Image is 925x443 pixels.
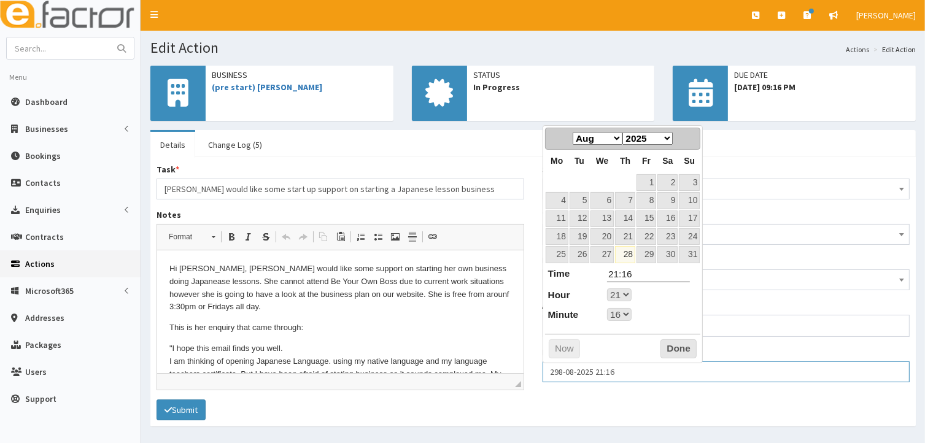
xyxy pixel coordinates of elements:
a: Actions [846,44,869,55]
a: 14 [615,210,635,227]
label: Task [157,163,179,175]
a: 1 [637,174,656,191]
a: Insert Horizontal Line [404,229,421,245]
span: Business [212,69,387,81]
dt: Time [545,267,570,280]
a: Change Log (5) [198,132,272,158]
a: 4 [546,192,568,209]
a: 29 [637,246,656,263]
dt: Hour [545,288,570,302]
dt: Minute [545,308,579,322]
button: Now [549,339,580,359]
a: Image [387,229,404,245]
span: Next [685,133,695,143]
iframe: Rich Text Editor, notes [157,250,524,373]
span: Dashboard [25,96,68,107]
a: 20 [590,228,614,245]
span: Status [473,69,649,81]
a: Format [162,228,222,245]
span: Microsoft365 [25,285,74,296]
span: Prev [551,133,560,143]
span: Contracts [25,231,64,242]
span: In Progress [551,180,902,198]
span: Addresses [25,312,64,323]
a: Paste (Ctrl+V) [332,229,349,245]
a: 16 [657,210,678,227]
a: 21 [615,228,635,245]
span: Users [25,366,47,377]
span: Drag to resize [515,381,521,387]
a: Next [682,129,699,147]
a: 5 [570,192,589,209]
span: Friday [642,156,651,166]
span: In Progress [473,81,649,93]
a: 30 [657,246,678,263]
a: 8 [637,192,656,209]
span: [PERSON_NAME] [856,10,916,21]
a: 9 [657,192,678,209]
a: 24 [679,228,700,245]
a: Strike Through [257,229,274,245]
a: 12 [570,210,589,227]
a: 6 [590,192,614,209]
h1: Edit Action [150,40,916,56]
a: 25 [546,246,568,263]
a: 15 [637,210,656,227]
span: Contacts [25,177,61,188]
a: Insert/Remove Numbered List [352,229,370,245]
a: 18 [546,228,568,245]
a: Link (Ctrl+L) [424,229,441,245]
span: Actions [25,258,55,269]
a: Bold (Ctrl+B) [223,229,240,245]
span: (pre start) Fumiko Czarnecki [551,271,902,288]
span: Tuesday [575,156,584,166]
a: 3 [679,174,700,191]
span: In Progress [543,179,910,199]
span: Support [25,393,56,404]
a: Insert/Remove Bulleted List [370,229,387,245]
p: "I hope this email finds you well. I am thinking of opening Japanese Language. using my native la... [12,92,354,283]
a: 13 [590,210,614,227]
span: Due Date [734,69,910,81]
a: Italic (Ctrl+I) [240,229,257,245]
a: 17 [679,210,700,227]
a: Redo (Ctrl+Y) [295,229,312,245]
a: 2 [657,174,678,191]
a: 7 [615,192,635,209]
button: Done [660,339,697,359]
span: Wednesday [596,156,609,166]
span: Monday [551,156,563,166]
a: 28 [615,246,635,263]
span: Bookings [25,150,61,161]
span: (pre start) Fumiko Czarnecki [543,269,910,290]
span: Sunday [684,156,695,166]
span: Saturday [662,156,673,166]
a: 19 [570,228,589,245]
a: (pre start) [PERSON_NAME] [212,82,322,93]
li: Edit Action [870,44,916,55]
a: Undo (Ctrl+Z) [277,229,295,245]
input: Search... [7,37,110,59]
span: [DATE] 09:16 PM [734,81,910,93]
span: Enquiries [25,204,61,215]
a: 23 [657,228,678,245]
a: 11 [546,210,568,227]
span: Format [163,229,206,245]
a: 31 [679,246,700,263]
a: Prev [547,129,564,147]
button: Submit [157,399,206,420]
a: 10 [679,192,700,209]
span: Thursday [620,156,630,166]
a: 22 [637,228,656,245]
span: Businesses [25,123,68,134]
span: Packages [25,339,61,350]
span: Business [551,226,902,243]
a: 26 [570,246,589,263]
label: Notes [157,209,181,221]
span: Business [543,224,910,245]
a: Copy (Ctrl+C) [315,229,332,245]
a: Details [150,132,195,158]
a: 27 [590,246,614,263]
